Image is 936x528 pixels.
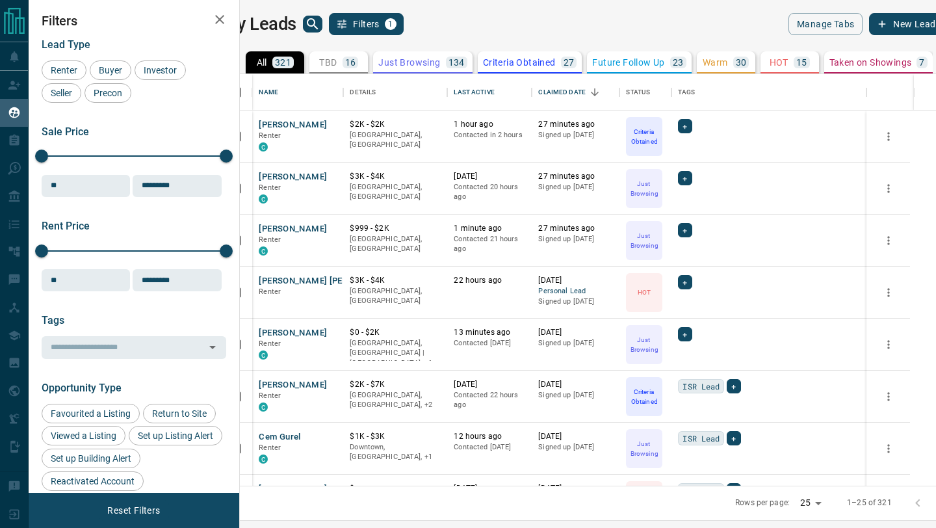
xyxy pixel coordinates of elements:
p: Contacted 21 hours ago [454,234,525,254]
p: Signed up [DATE] [538,234,613,244]
button: [PERSON_NAME] [259,379,327,391]
div: 25 [795,494,826,512]
p: HOT [770,58,788,67]
button: [PERSON_NAME] [PERSON_NAME] [259,275,397,287]
p: 22 hours ago [454,275,525,286]
span: + [682,328,687,341]
div: + [727,483,740,497]
p: Signed up [DATE] [538,390,613,401]
p: $2K - $2K [350,119,441,130]
p: 13 minutes ago [454,327,525,338]
p: Contacted 20 hours ago [454,182,525,202]
div: condos.ca [259,194,268,204]
button: Sort [586,83,604,101]
span: + [682,120,687,133]
span: Renter [259,131,281,140]
p: Signed up [DATE] [538,297,613,307]
p: Just Browsing [627,231,661,250]
span: Viewed a Listing [46,430,121,441]
div: + [727,431,740,445]
p: 1–25 of 321 [847,497,891,508]
p: Contacted [DATE] [454,338,525,349]
p: Future Follow Up [592,58,664,67]
button: more [879,335,898,354]
div: Buyer [90,60,131,80]
span: Seller [46,88,77,98]
p: All [257,58,267,67]
p: [DATE] [538,275,613,286]
p: $--- [350,483,441,494]
p: [GEOGRAPHIC_DATA], [GEOGRAPHIC_DATA] [350,286,441,306]
p: $999 - $2K [350,223,441,234]
span: + [731,380,736,393]
p: Signed up [DATE] [538,130,613,140]
p: [GEOGRAPHIC_DATA], [GEOGRAPHIC_DATA] [350,234,441,254]
button: more [879,439,898,458]
div: + [678,327,692,341]
span: + [731,484,736,497]
span: Favourited a Listing [46,408,135,419]
button: [PERSON_NAME] [259,327,327,339]
div: + [678,119,692,133]
p: 27 minutes ago [538,171,613,182]
div: + [678,171,692,185]
p: 27 minutes ago [538,223,613,234]
button: more [879,387,898,406]
p: 23 [673,58,684,67]
p: $2K - $7K [350,379,441,390]
div: Name [252,74,343,111]
div: + [678,275,692,289]
span: Investor [139,65,181,75]
div: condos.ca [259,455,268,464]
div: Details [350,74,376,111]
p: Criteria Obtained [483,58,556,67]
div: Claimed Date [538,74,586,111]
div: Name [259,74,278,111]
p: Criteria Obtained [627,387,661,406]
span: Personal Lead [538,286,613,297]
p: Signed up [DATE] [538,182,613,192]
span: Set up Building Alert [46,453,136,464]
p: Just Browsing [378,58,440,67]
button: Filters1 [329,13,404,35]
p: HOT [638,287,651,297]
p: [DATE] [538,379,613,390]
p: Contacted in 2 hours [454,130,525,140]
span: Set up Listing Alert [133,430,218,441]
button: Cem Gurel [259,431,300,443]
span: + [731,432,736,445]
span: ISR Lead [682,380,720,393]
span: ISR Lead [682,432,720,445]
p: Contacted [DATE] [454,442,525,453]
div: Favourited a Listing [42,404,140,423]
div: Status [619,74,671,111]
span: Renter [46,65,82,75]
div: Tags [671,74,866,111]
span: Lead Type [42,38,90,51]
span: ISR Lead [682,484,720,497]
p: 30 [736,58,747,67]
p: [DATE] [454,171,525,182]
button: Reset Filters [99,499,168,521]
p: $0 - $2K [350,327,441,338]
span: Renter [259,443,281,452]
div: condos.ca [259,246,268,256]
div: Precon [84,83,131,103]
button: Open [203,338,222,356]
div: + [678,223,692,237]
p: TBD [319,58,337,67]
p: [DATE] [538,431,613,442]
div: Renter [42,60,86,80]
p: 15 [796,58,807,67]
div: Status [626,74,650,111]
p: Midtown | Central, Toronto [350,390,441,410]
div: Last Active [454,74,494,111]
span: Precon [89,88,127,98]
p: 27 [564,58,575,67]
p: Signed up [DATE] [538,338,613,349]
p: 1 hour ago [454,119,525,130]
button: [PERSON_NAME] [259,483,327,495]
span: Reactivated Account [46,476,139,486]
button: [PERSON_NAME] [259,223,327,235]
div: + [727,379,740,393]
